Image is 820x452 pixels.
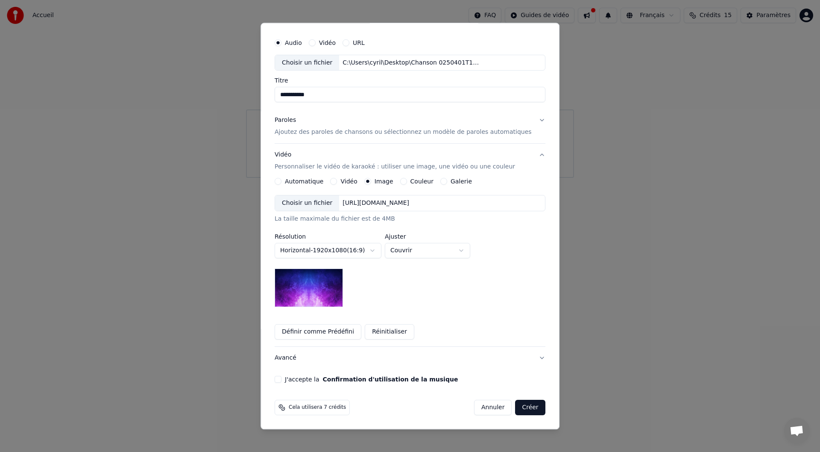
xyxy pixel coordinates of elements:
[341,179,357,185] label: Vidéo
[275,78,545,84] label: Titre
[474,400,512,416] button: Annuler
[340,199,413,208] div: [URL][DOMAIN_NAME]
[275,151,515,171] div: Vidéo
[275,325,361,340] button: Définir comme Prédéfini
[365,325,414,340] button: Réinitialiser
[275,144,545,178] button: VidéoPersonnaliser le vidéo de karaoké : utiliser une image, une vidéo ou une couleur
[275,178,545,347] div: VidéoPersonnaliser le vidéo de karaoké : utiliser une image, une vidéo ou une couleur
[410,179,433,185] label: Couleur
[515,400,545,416] button: Créer
[385,234,470,240] label: Ajuster
[275,55,339,71] div: Choisir un fichier
[275,234,381,240] label: Résolution
[353,40,365,46] label: URL
[451,179,472,185] label: Galerie
[285,377,458,383] label: J'accepte la
[285,179,323,185] label: Automatique
[275,109,545,144] button: ParolesAjoutez des paroles de chansons ou sélectionnez un modèle de paroles automatiques
[289,405,346,411] span: Cela utilisera 7 crédits
[340,59,485,67] div: C:\Users\cyril\Desktop\Chanson 0250401T152216Z-001\DIS MOI OUI\V1 guitare voix\Dis moi oui V1guit...
[275,128,532,137] p: Ajoutez des paroles de chansons ou sélectionnez un modèle de paroles automatiques
[375,179,393,185] label: Image
[285,40,302,46] label: Audio
[275,163,515,171] p: Personnaliser le vidéo de karaoké : utiliser une image, une vidéo ou une couleur
[275,215,545,224] div: La taille maximale du fichier est de 4MB
[319,40,336,46] label: Vidéo
[323,377,458,383] button: J'accepte la
[275,116,296,125] div: Paroles
[275,347,545,369] button: Avancé
[275,196,339,211] div: Choisir un fichier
